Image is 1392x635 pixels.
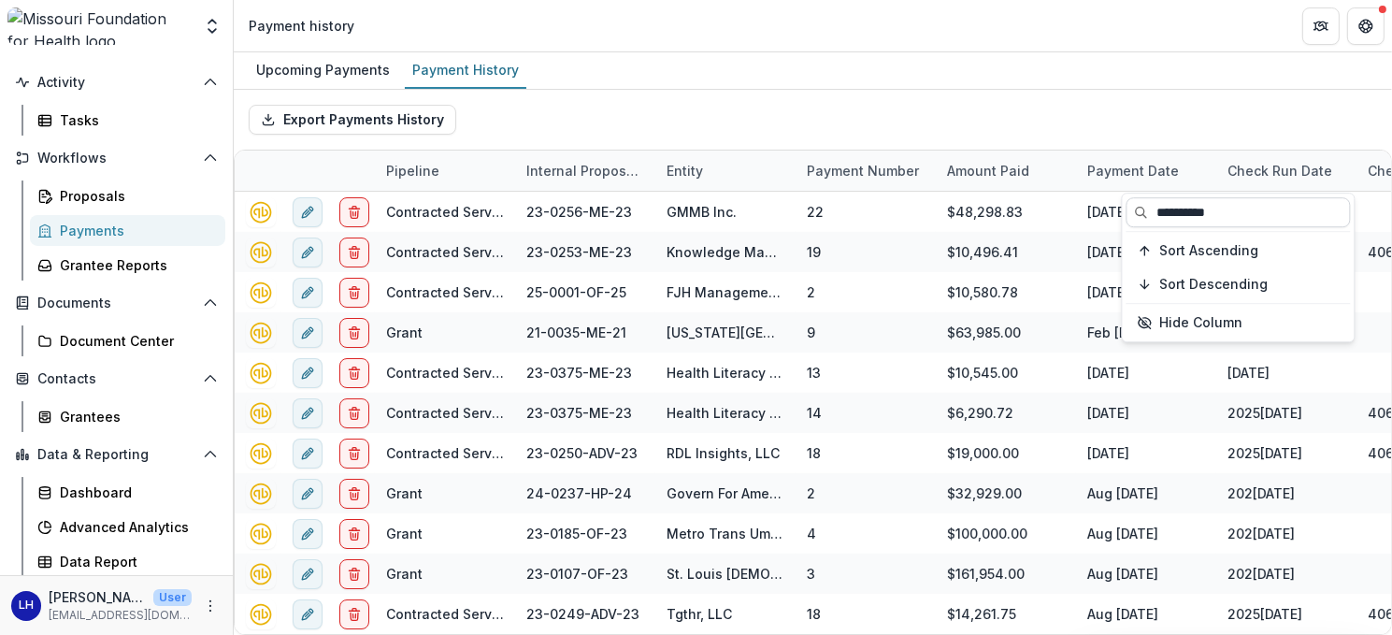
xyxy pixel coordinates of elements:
[526,443,638,463] div: 23-0250-ADV-23
[339,599,369,629] button: delete
[30,512,225,542] a: Advanced Analytics
[37,447,195,463] span: Data & Reporting
[7,440,225,469] button: Open Data & Reporting
[936,232,1076,272] div: $10,496.41
[30,250,225,281] a: Grantee Reports
[246,479,276,509] button: quickbooks-connect
[37,151,195,166] span: Workflows
[386,524,423,543] div: Grant
[807,282,815,302] div: 2
[1076,151,1216,191] div: Payment Date
[1076,594,1216,634] div: Aug [DATE]
[807,242,821,262] div: 19
[339,197,369,227] button: delete
[1126,236,1350,266] button: Sort Ascending
[49,587,146,607] p: [PERSON_NAME]
[30,325,225,356] a: Document Center
[60,221,210,240] div: Payments
[807,443,821,463] div: 18
[246,238,276,267] button: quickbooks-connect
[60,255,210,275] div: Grantee Reports
[515,151,655,191] div: Internal Proposal ID
[7,364,225,394] button: Open Contacts
[386,564,423,584] div: Grant
[655,151,796,191] div: Entity
[796,161,930,180] div: Payment Number
[60,110,210,130] div: Tasks
[249,56,397,83] div: Upcoming Payments
[526,323,626,342] div: 21-0035-ME-21
[386,282,504,302] div: Contracted Services
[49,607,192,624] p: [EMAIL_ADDRESS][DOMAIN_NAME]
[7,7,192,45] img: Missouri Foundation for Health logo
[293,238,323,267] button: edit
[7,288,225,318] button: Open Documents
[1227,564,1295,584] div: 202[DATE]
[936,473,1076,513] div: $32,929.00
[1076,232,1216,272] div: [DATE]
[339,559,369,589] button: delete
[30,105,225,136] a: Tasks
[293,559,323,589] button: edit
[807,202,824,222] div: 22
[1227,524,1295,543] div: 202[DATE]
[655,161,714,180] div: Entity
[526,363,632,382] div: 23-0375-ME-23
[1216,151,1356,191] div: Check Run Date
[339,439,369,469] button: delete
[386,403,504,423] div: Contracted Services
[1216,161,1343,180] div: Check Run Date
[7,143,225,173] button: Open Workflows
[807,483,815,503] div: 2
[796,151,936,191] div: Payment Number
[249,52,397,89] a: Upcoming Payments
[246,197,276,227] button: quickbooks-connect
[667,606,732,622] a: Tgthr, LLC
[807,604,821,624] div: 18
[375,161,451,180] div: Pipeline
[667,485,817,501] a: Govern For America Inc
[241,12,362,39] nav: breadcrumb
[30,477,225,508] a: Dashboard
[199,7,225,45] button: Open entity switcher
[667,244,907,260] a: Knowledge Management Associates
[153,589,192,606] p: User
[936,554,1076,594] div: $161,954.00
[249,16,354,36] div: Payment history
[405,56,526,83] div: Payment History
[386,323,423,342] div: Grant
[1076,192,1216,232] div: [DATE]
[526,242,632,262] div: 23-0253-ME-23
[60,552,210,571] div: Data Report
[246,519,276,549] button: quickbooks-connect
[936,272,1076,312] div: $10,580.78
[339,358,369,388] button: delete
[339,479,369,509] button: delete
[293,398,323,428] button: edit
[667,445,780,461] a: RDL Insights, LLC
[30,546,225,577] a: Data Report
[807,363,821,382] div: 13
[60,186,210,206] div: Proposals
[386,242,504,262] div: Contracted Services
[1227,483,1295,503] div: 202[DATE]
[293,519,323,549] button: edit
[339,278,369,308] button: delete
[807,564,815,584] div: 3
[386,202,504,222] div: Contracted Services
[37,371,195,387] span: Contacts
[1076,161,1190,180] div: Payment Date
[1076,554,1216,594] div: Aug [DATE]
[526,524,627,543] div: 23-0185-OF-23
[526,564,628,584] div: 23-0107-OF-23
[339,318,369,348] button: delete
[199,595,222,617] button: More
[1227,403,1302,423] div: 2025[DATE]
[667,526,852,541] a: Metro Trans Umbrella Group
[526,483,632,503] div: 24-0237-HP-24
[30,401,225,432] a: Grantees
[1076,393,1216,433] div: [DATE]
[7,67,225,97] button: Open Activity
[667,204,737,220] a: GMMB Inc.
